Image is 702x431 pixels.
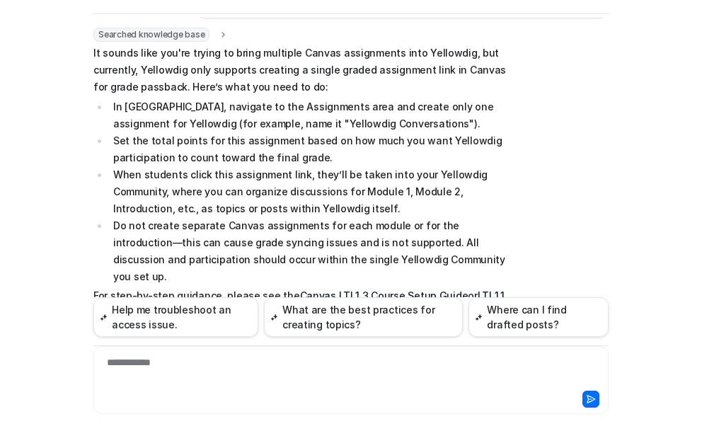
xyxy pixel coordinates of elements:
span: Searched knowledge base [93,28,209,42]
button: Help me troubleshoot an access issue. [93,297,258,337]
li: When students click this assignment link, they’ll be taken into your Yellowdig Community, where y... [109,166,507,217]
p: For step-by-step guidance, please see the or , depending on your integration. [93,287,507,321]
li: Do not create separate Canvas assignments for each module or for the introduction—this can cause ... [109,217,507,285]
button: What are the best practices for creating topics? [264,297,463,337]
li: In [GEOGRAPHIC_DATA], navigate to the Assignments area and create only one assignment for Yellowd... [109,98,507,132]
p: It sounds like you're trying to bring multiple Canvas assignments into Yellowdig, but currently, ... [93,45,507,96]
button: Where can I find drafted posts? [468,297,609,337]
li: Set the total points for this assignment based on how much you want Yellowdig participation to co... [109,132,507,166]
a: Canvas LTI 1.3 Course Setup Guide [300,289,468,301]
